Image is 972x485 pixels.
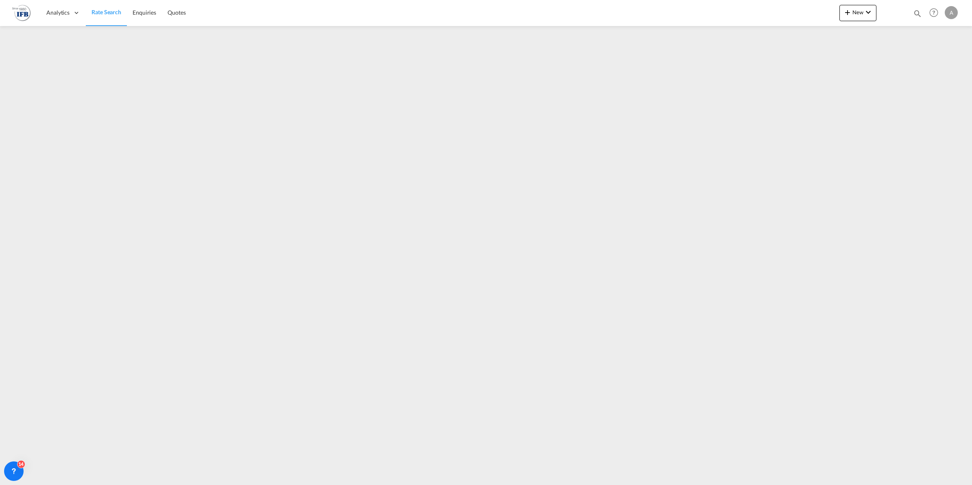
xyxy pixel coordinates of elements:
[945,6,958,19] div: A
[913,9,922,21] div: icon-magnify
[92,9,121,15] span: Rate Search
[168,9,185,16] span: Quotes
[843,9,873,15] span: New
[133,9,156,16] span: Enquiries
[927,6,941,20] span: Help
[46,9,70,17] span: Analytics
[863,7,873,17] md-icon: icon-chevron-down
[12,4,31,22] img: de31bbe0256b11eebba44b54815f083d.png
[913,9,922,18] md-icon: icon-magnify
[843,7,852,17] md-icon: icon-plus 400-fg
[839,5,876,21] button: icon-plus 400-fgNewicon-chevron-down
[927,6,945,20] div: Help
